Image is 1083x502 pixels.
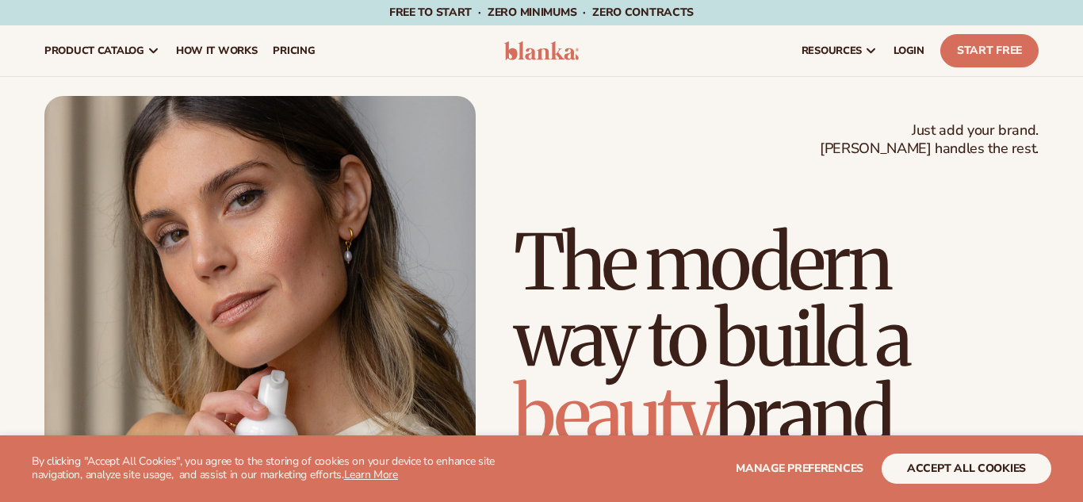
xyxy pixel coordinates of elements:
button: accept all cookies [882,454,1051,484]
img: logo [504,41,579,60]
a: LOGIN [886,25,932,76]
a: resources [794,25,886,76]
a: How It Works [168,25,266,76]
span: Manage preferences [736,461,863,476]
span: Free to start · ZERO minimums · ZERO contracts [389,5,694,20]
span: How It Works [176,44,258,57]
p: By clicking "Accept All Cookies", you agree to the storing of cookies on your device to enhance s... [32,455,541,482]
button: Manage preferences [736,454,863,484]
span: LOGIN [894,44,924,57]
span: resources [802,44,862,57]
a: pricing [265,25,323,76]
a: product catalog [36,25,168,76]
span: beauty [514,367,715,462]
span: product catalog [44,44,144,57]
span: pricing [273,44,315,57]
span: Just add your brand. [PERSON_NAME] handles the rest. [820,121,1039,159]
a: Learn More [344,467,398,482]
h1: The modern way to build a brand [514,224,1039,453]
a: Start Free [940,34,1039,67]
